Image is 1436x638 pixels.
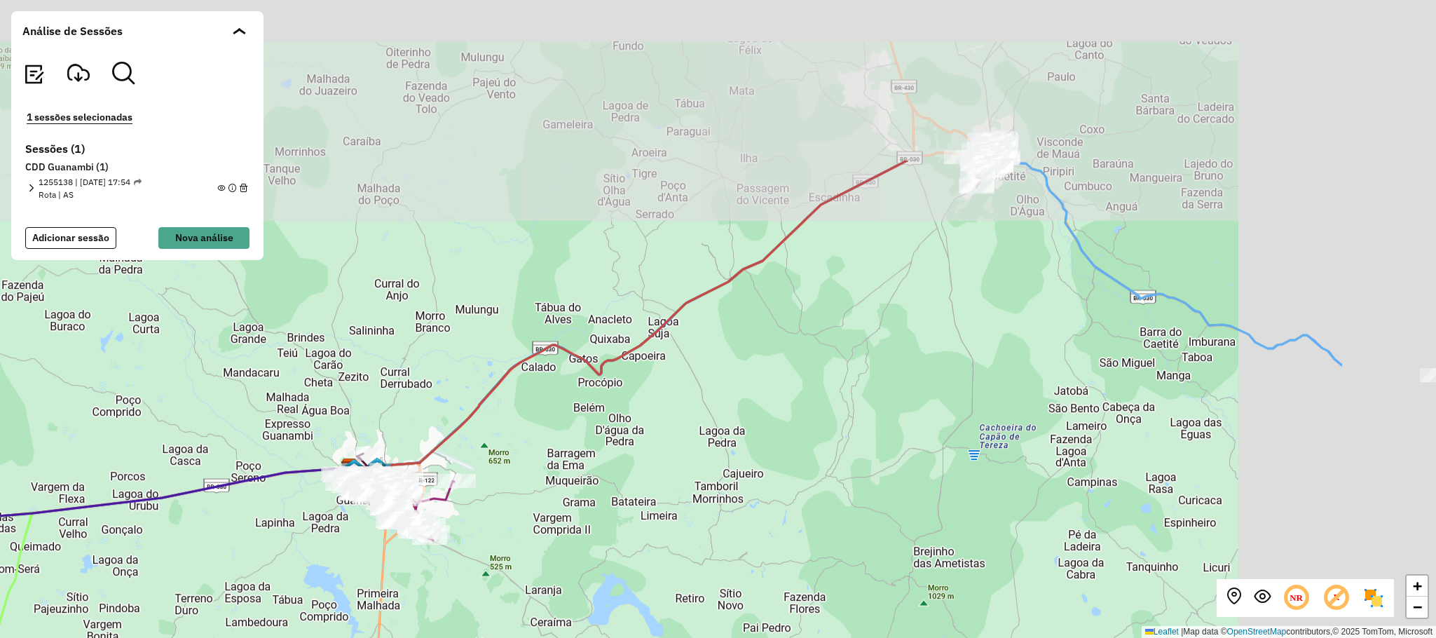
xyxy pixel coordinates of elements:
a: OpenStreetMap [1227,627,1287,637]
button: Exibir sessão original [1254,588,1271,609]
button: Adicionar sessão [25,227,116,249]
span: | [1181,627,1183,637]
button: Visualizar Romaneio Exportadas [67,62,90,87]
button: Centralizar mapa no depósito ou ponto de apoio [1226,588,1243,609]
button: 1 sessões selecionadas [22,109,137,125]
span: Ocultar NR [1282,583,1311,613]
a: Leaflet [1145,627,1179,637]
a: Zoom in [1407,576,1428,597]
button: Visualizar relatório de Roteirização Exportadas [22,62,45,87]
span: + [1413,577,1422,595]
img: CDD Guanambi [341,458,359,476]
button: Nova análise [158,227,249,249]
img: 400 UDC Full Guanambi [368,456,386,475]
span: − [1413,598,1422,616]
a: Zoom out [1407,597,1428,618]
span: 1255138 | [DATE] 17:54 [39,176,142,189]
img: Exibir/Ocultar setores [1362,587,1385,609]
div: Map data © contributors,© 2025 TomTom, Microsoft [1142,626,1436,638]
span: Análise de Sessões [22,22,123,39]
h6: CDD Guanambi (1) [25,161,249,174]
h6: Sessões (1) [25,142,249,156]
span: Rota | AS [39,189,145,201]
img: Guanambi FAD [345,458,363,476]
span: Exibir rótulo [1322,583,1351,613]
